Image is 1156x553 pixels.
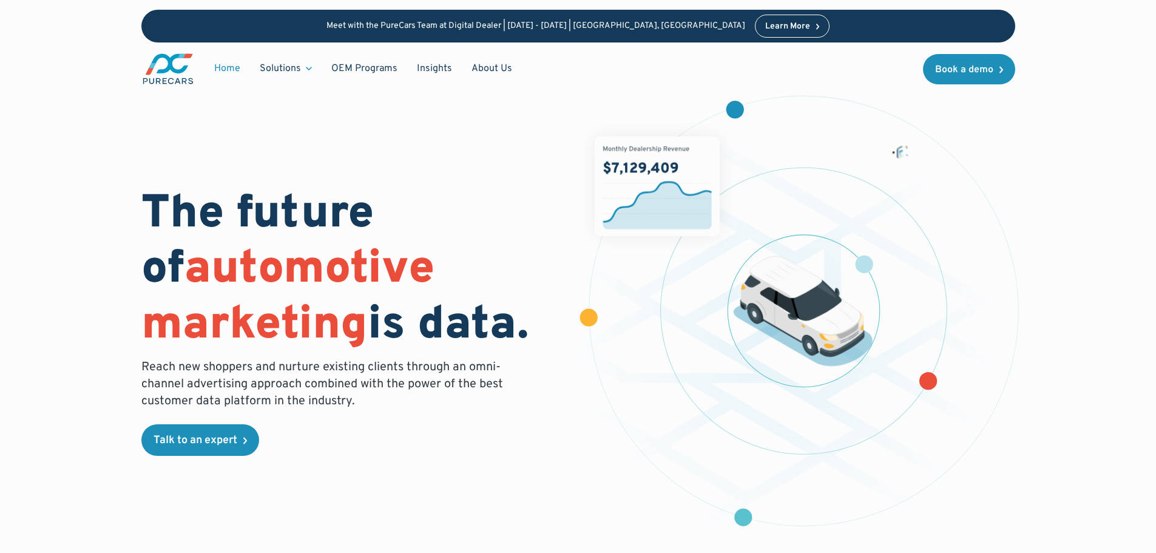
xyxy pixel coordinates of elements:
span: automotive marketing [141,241,434,355]
p: Reach new shoppers and nurture existing clients through an omni-channel advertising approach comb... [141,359,510,410]
div: Solutions [250,57,322,80]
h1: The future of is data. [141,188,564,354]
p: Meet with the PureCars Team at Digital Dealer | [DATE] - [DATE] | [GEOGRAPHIC_DATA], [GEOGRAPHIC_... [326,21,745,32]
img: illustration of a vehicle [733,256,873,367]
img: chart showing monthly dealership revenue of $7m [595,137,720,237]
a: About Us [462,57,522,80]
img: ads on social media and advertising partners [890,144,910,158]
a: Talk to an expert [141,424,259,456]
div: Learn More [765,22,810,31]
div: Book a demo [935,65,993,75]
div: Solutions [260,62,301,75]
a: main [141,52,195,86]
a: Learn More [755,15,830,38]
a: Book a demo [923,54,1015,84]
img: purecars logo [141,52,195,86]
a: Home [204,57,250,80]
a: Insights [407,57,462,80]
div: Talk to an expert [154,435,237,446]
a: OEM Programs [322,57,407,80]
